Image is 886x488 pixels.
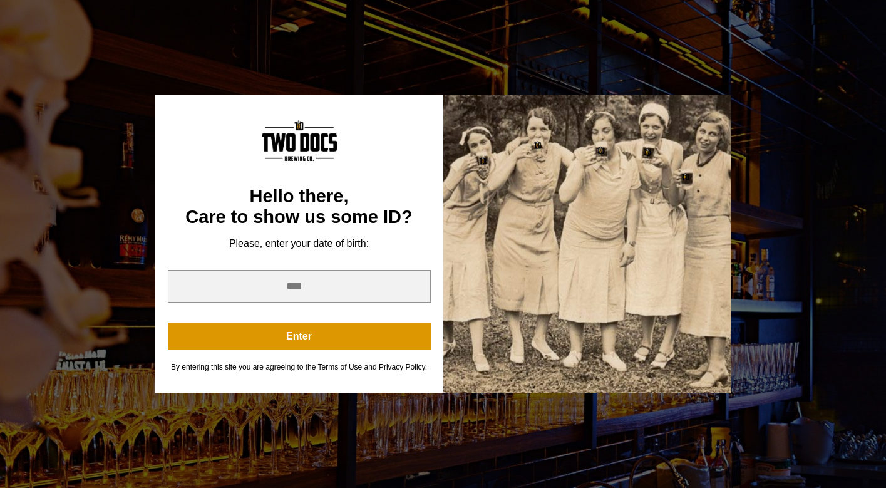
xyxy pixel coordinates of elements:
div: Please, enter your date of birth: [168,237,431,250]
div: By entering this site you are agreeing to the Terms of Use and Privacy Policy. [168,363,431,372]
img: Content Logo [262,120,337,161]
div: Hello there, Care to show us some ID? [168,186,431,228]
button: Enter [168,323,431,350]
input: year [168,270,431,303]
